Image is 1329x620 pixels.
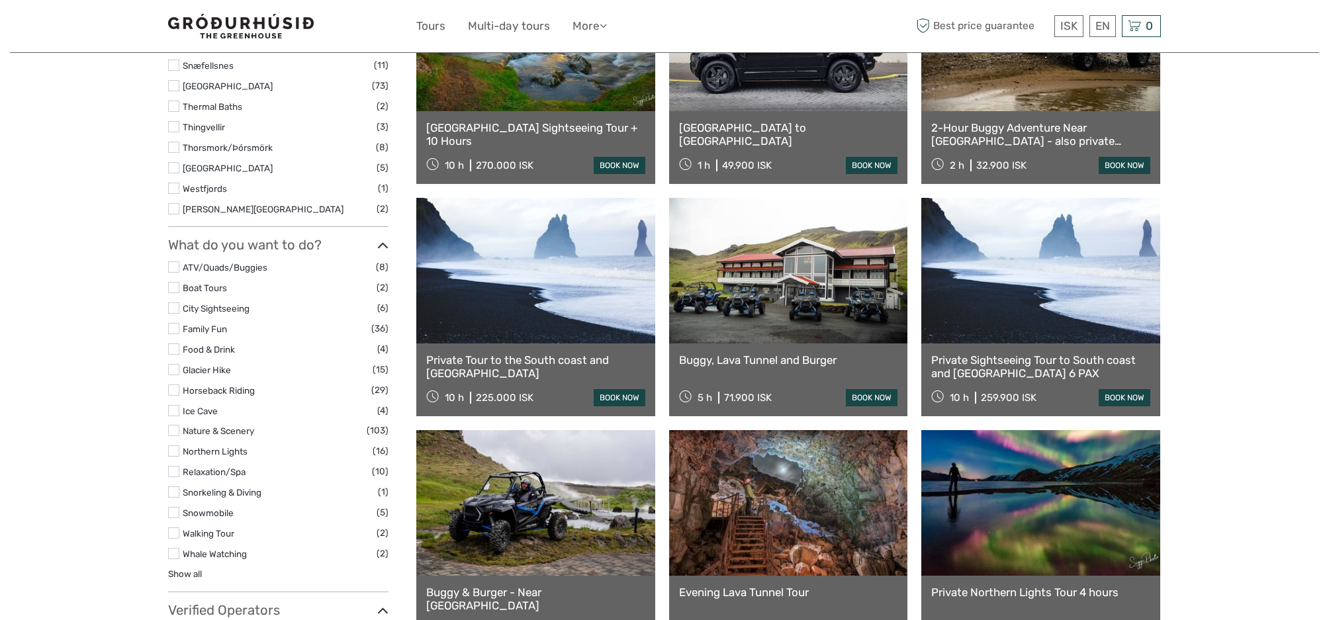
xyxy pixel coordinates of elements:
[183,385,255,396] a: Horseback Riding
[950,159,964,171] span: 2 h
[367,423,389,438] span: (103)
[377,160,389,175] span: (5)
[376,140,389,155] span: (8)
[445,392,464,404] span: 10 h
[371,321,389,336] span: (36)
[377,546,389,561] span: (2)
[698,392,712,404] span: 5 h
[981,392,1036,404] div: 259.900 ISK
[372,464,389,479] span: (10)
[416,17,445,36] a: Tours
[377,505,389,520] span: (5)
[426,353,645,380] a: Private Tour to the South coast and [GEOGRAPHIC_DATA]
[1144,19,1155,32] span: 0
[183,324,227,334] a: Family Fun
[183,549,247,559] a: Whale Watching
[679,586,898,599] a: Evening Lava Tunnel Tour
[1089,15,1116,37] div: EN
[1099,389,1150,406] a: book now
[377,99,389,114] span: (2)
[183,122,225,132] a: Thingvellir
[183,60,234,71] a: Snæfellsnes
[183,446,248,457] a: Northern Lights
[476,392,533,404] div: 225.000 ISK
[377,403,389,418] span: (4)
[377,201,389,216] span: (2)
[976,159,1027,171] div: 32.900 ISK
[594,157,645,174] a: book now
[376,259,389,275] span: (8)
[183,406,218,416] a: Ice Cave
[377,525,389,541] span: (2)
[168,237,389,253] h3: What do you want to do?
[377,341,389,357] span: (4)
[846,389,897,406] a: book now
[426,121,645,148] a: [GEOGRAPHIC_DATA] Sightseeing Tour + 10 Hours
[445,159,464,171] span: 10 h
[679,121,898,148] a: [GEOGRAPHIC_DATA] to [GEOGRAPHIC_DATA]
[183,303,250,314] a: City Sightseeing
[594,389,645,406] a: book now
[679,353,898,367] a: Buggy, Lava Tunnel and Burger
[183,487,261,498] a: Snorkeling & Diving
[931,586,1150,599] a: Private Northern Lights Tour 4 hours
[183,163,273,173] a: [GEOGRAPHIC_DATA]
[377,280,389,295] span: (2)
[476,159,533,171] div: 270.000 ISK
[377,300,389,316] span: (6)
[573,17,607,36] a: More
[183,466,246,477] a: Relaxation/Spa
[377,119,389,134] span: (3)
[378,484,389,500] span: (1)
[183,81,273,91] a: [GEOGRAPHIC_DATA]
[183,365,231,375] a: Glacier Hike
[168,14,314,38] img: 1578-341a38b5-ce05-4595-9f3d-b8aa3718a0b3_logo_small.jpg
[374,58,389,73] span: (11)
[183,344,235,355] a: Food & Drink
[373,443,389,459] span: (16)
[183,101,242,112] a: Thermal Baths
[168,602,389,618] h3: Verified Operators
[722,159,772,171] div: 49.900 ISK
[183,283,227,293] a: Boat Tours
[371,382,389,398] span: (29)
[931,353,1150,380] a: Private Sightseeing Tour to South coast and [GEOGRAPHIC_DATA] 6 PAX
[183,425,254,436] a: Nature & Scenery
[698,159,710,171] span: 1 h
[372,78,389,93] span: (73)
[1060,19,1077,32] span: ISK
[468,17,550,36] a: Multi-day tours
[373,362,389,377] span: (15)
[378,181,389,196] span: (1)
[426,586,645,613] a: Buggy & Burger - Near [GEOGRAPHIC_DATA]
[168,568,202,579] a: Show all
[950,392,969,404] span: 10 h
[183,142,273,153] a: Thorsmork/Þórsmörk
[724,392,772,404] div: 71.900 ISK
[183,204,344,214] a: [PERSON_NAME][GEOGRAPHIC_DATA]
[913,15,1051,37] span: Best price guarantee
[846,157,897,174] a: book now
[183,508,234,518] a: Snowmobile
[931,121,1150,148] a: 2-Hour Buggy Adventure Near [GEOGRAPHIC_DATA] - also private option
[183,183,227,194] a: Westfjords
[1099,157,1150,174] a: book now
[183,262,267,273] a: ATV/Quads/Buggies
[183,528,234,539] a: Walking Tour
